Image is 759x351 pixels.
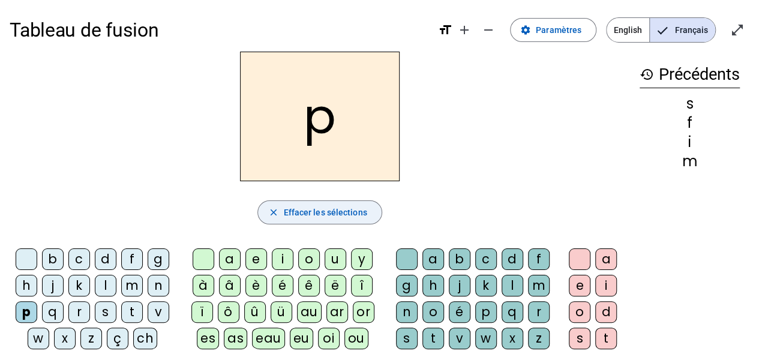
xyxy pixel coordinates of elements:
[283,205,367,220] span: Effacer les sélections
[272,275,293,296] div: é
[569,275,590,296] div: e
[640,154,740,169] div: m
[475,328,497,349] div: w
[272,248,293,270] div: i
[252,328,285,349] div: eau
[351,248,373,270] div: y
[396,301,418,323] div: n
[502,328,523,349] div: x
[422,328,444,349] div: t
[640,135,740,149] div: i
[475,275,497,296] div: k
[725,18,749,42] button: Entrer en plein écran
[457,23,472,37] mat-icon: add
[245,248,267,270] div: e
[28,328,49,349] div: w
[325,275,346,296] div: ë
[528,328,550,349] div: z
[219,248,241,270] div: a
[351,275,373,296] div: î
[218,301,239,323] div: ô
[95,248,116,270] div: d
[528,275,550,296] div: m
[502,275,523,296] div: l
[16,275,37,296] div: h
[148,248,169,270] div: g
[68,275,90,296] div: k
[42,301,64,323] div: q
[191,301,213,323] div: ï
[475,248,497,270] div: c
[528,301,550,323] div: r
[95,301,116,323] div: s
[640,116,740,130] div: f
[502,301,523,323] div: q
[640,97,740,111] div: s
[95,275,116,296] div: l
[121,248,143,270] div: f
[449,275,470,296] div: j
[344,328,368,349] div: ou
[68,248,90,270] div: c
[68,301,90,323] div: r
[244,301,266,323] div: û
[595,275,617,296] div: i
[297,301,322,323] div: au
[650,18,715,42] span: Français
[422,248,444,270] div: a
[502,248,523,270] div: d
[42,248,64,270] div: b
[54,328,76,349] div: x
[133,328,157,349] div: ch
[569,301,590,323] div: o
[569,328,590,349] div: s
[510,18,596,42] button: Paramètres
[520,25,531,35] mat-icon: settings
[148,275,169,296] div: n
[396,328,418,349] div: s
[224,328,247,349] div: as
[10,11,428,49] h1: Tableau de fusion
[449,328,470,349] div: v
[396,275,418,296] div: g
[298,275,320,296] div: ê
[193,275,214,296] div: à
[475,301,497,323] div: p
[121,301,143,323] div: t
[245,275,267,296] div: è
[42,275,64,296] div: j
[219,275,241,296] div: â
[607,18,649,42] span: English
[268,207,278,218] mat-icon: close
[197,328,219,349] div: es
[107,328,128,349] div: ç
[353,301,374,323] div: or
[318,328,340,349] div: oi
[438,23,452,37] mat-icon: format_size
[422,275,444,296] div: h
[452,18,476,42] button: Augmenter la taille de la police
[595,328,617,349] div: t
[640,61,740,88] h3: Précédents
[528,248,550,270] div: f
[325,248,346,270] div: u
[80,328,102,349] div: z
[121,275,143,296] div: m
[449,301,470,323] div: é
[595,301,617,323] div: d
[476,18,500,42] button: Diminuer la taille de la police
[730,23,745,37] mat-icon: open_in_full
[640,67,654,82] mat-icon: history
[16,301,37,323] div: p
[422,301,444,323] div: o
[298,248,320,270] div: o
[290,328,313,349] div: eu
[148,301,169,323] div: v
[257,200,382,224] button: Effacer les sélections
[536,23,581,37] span: Paramètres
[606,17,716,43] mat-button-toggle-group: Language selection
[481,23,496,37] mat-icon: remove
[449,248,470,270] div: b
[595,248,617,270] div: a
[326,301,348,323] div: ar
